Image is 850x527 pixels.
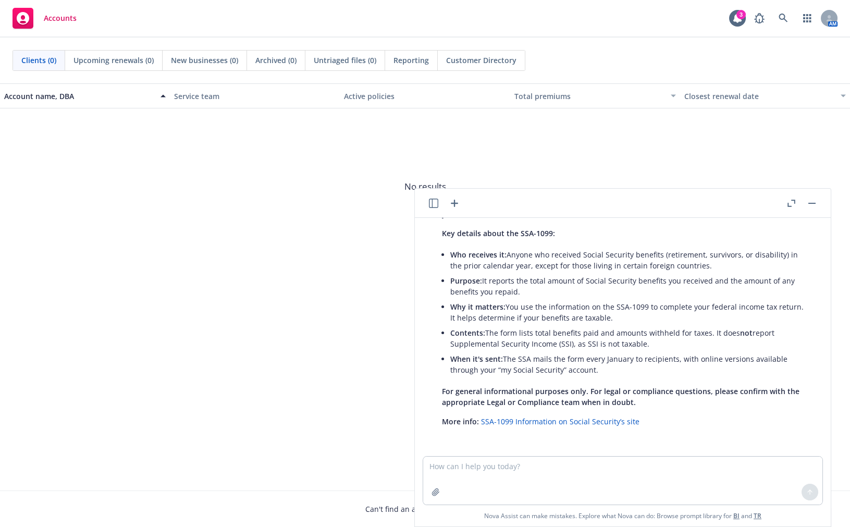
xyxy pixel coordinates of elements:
a: Search [773,8,794,29]
span: Can't find an account? [365,504,485,514]
li: The SSA mails the form every January to recipients, with online versions available through your “... [450,351,804,377]
span: Key details about the SSA-1099: [442,228,555,238]
a: TR [754,511,761,520]
a: SSA-1099 Information on Social Security’s site [481,416,639,426]
button: Active policies [340,83,510,108]
div: Total premiums [514,91,664,102]
span: Who receives it: [450,250,507,260]
li: You use the information on the SSA-1099 to complete your federal income tax return. It helps dete... [450,299,804,325]
div: Closest renewal date [684,91,834,102]
span: Contents: [450,328,485,338]
a: BI [733,511,740,520]
span: not [740,328,753,338]
span: Nova Assist can make mistakes. Explore what Nova can do: Browse prompt library for and [419,505,827,526]
div: Service team [174,91,336,102]
li: Anyone who received Social Security benefits (retirement, survivors, or disability) in the prior ... [450,247,804,273]
button: Total premiums [510,83,680,108]
span: Reporting [393,55,429,66]
span: Why it matters: [450,302,506,312]
div: Active policies [344,91,506,102]
a: Accounts [8,4,81,33]
div: Account name, DBA [4,91,154,102]
span: Archived (0) [255,55,297,66]
a: Switch app [797,8,818,29]
button: Service team [170,83,340,108]
span: When it's sent: [450,354,503,364]
li: The form lists total benefits paid and amounts withheld for taxes. It does report Supplemental Se... [450,325,804,351]
div: 3 [736,10,746,19]
button: Closest renewal date [680,83,850,108]
span: Purpose: [450,276,482,286]
span: New businesses (0) [171,55,238,66]
span: Untriaged files (0) [314,55,376,66]
span: Upcoming renewals (0) [73,55,154,66]
li: It reports the total amount of Social Security benefits you received and the amount of any benefi... [450,273,804,299]
a: Report a Bug [749,8,770,29]
span: Accounts [44,14,77,22]
span: Clients (0) [21,55,56,66]
span: Customer Directory [446,55,516,66]
span: For general informational purposes only. For legal or compliance questions, please confirm with t... [442,386,799,407]
span: More info: [442,416,479,426]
